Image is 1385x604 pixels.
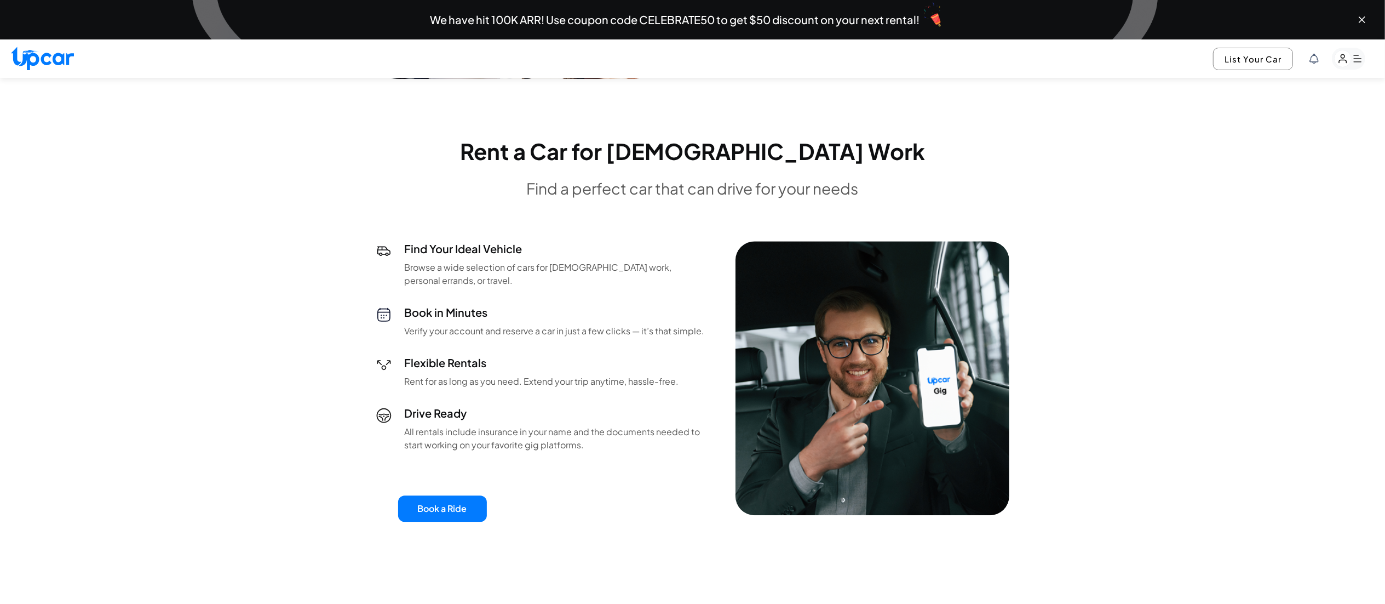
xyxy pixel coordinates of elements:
h3: Book in Minutes [405,305,705,320]
img: Upcar Logo [11,47,74,70]
button: Close banner [1357,14,1367,25]
p: All rentals include insurance in your name and the documents needed to start working on your favo... [405,425,705,452]
h3: Flexible Rentals [405,355,679,371]
span: We have hit 100K ARR! Use coupon code CELEBRATE50 to get $50 discount on your next rental! [430,14,920,25]
p: Find a perfect car that can drive for your needs [373,180,1013,197]
h3: Find Your Ideal Vehicle [405,241,705,257]
button: List Your Car [1213,48,1293,70]
p: Browse a wide selection of cars for [DEMOGRAPHIC_DATA] work, personal errands, or travel. [405,261,705,287]
button: Book a Ride [398,495,487,522]
p: Verify your account and reserve a car in just a few clicks — it’s that simple. [405,324,705,338]
h3: Drive Ready [405,406,705,421]
h2: Rent a Car for [DEMOGRAPHIC_DATA] Work [373,140,1013,162]
p: Rent for as long as you need. Extend your trip anytime, hassle-free. [405,375,679,388]
img: Drive With Upcar [735,241,1009,515]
